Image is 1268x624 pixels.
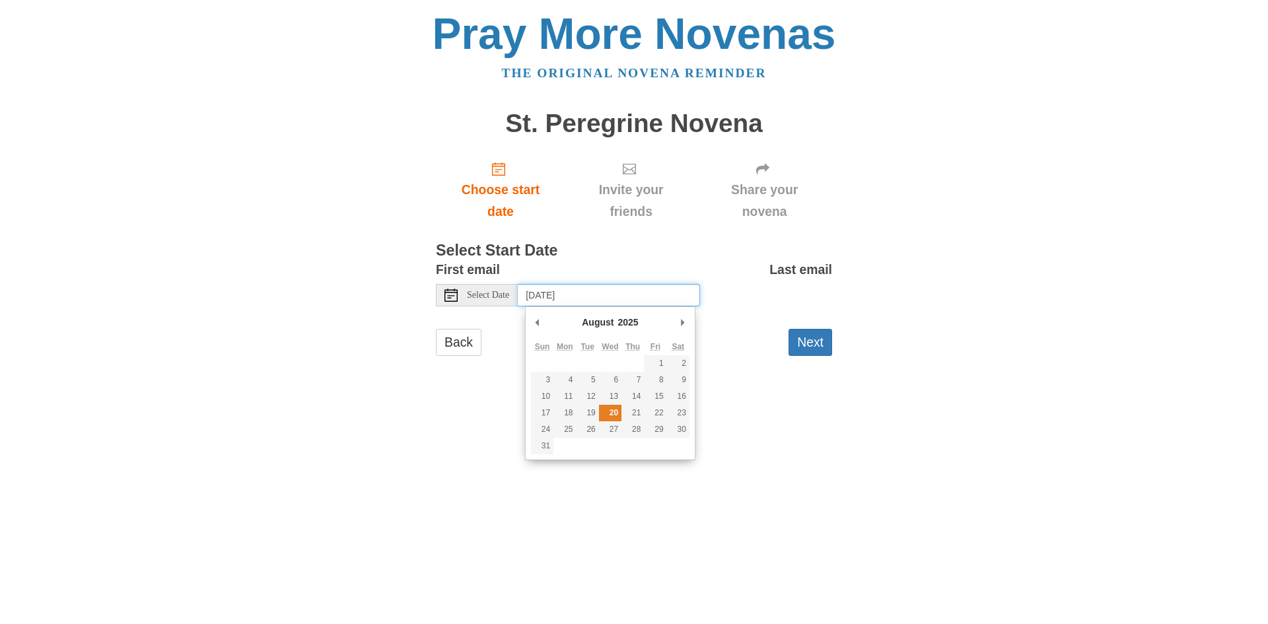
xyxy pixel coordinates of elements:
[577,405,599,421] button: 19
[672,342,684,351] abbr: Saturday
[579,179,684,223] span: Invite your friends
[599,421,621,438] button: 27
[602,342,618,351] abbr: Wednesday
[667,372,689,388] button: 9
[621,388,644,405] button: 14
[436,242,832,260] h3: Select Start Date
[557,342,573,351] abbr: Monday
[581,342,594,351] abbr: Tuesday
[436,329,481,356] a: Back
[599,388,621,405] button: 13
[667,405,689,421] button: 23
[667,421,689,438] button: 30
[789,329,832,356] button: Next
[625,342,640,351] abbr: Thursday
[531,421,553,438] button: 24
[667,355,689,372] button: 2
[436,110,832,138] h1: St. Peregrine Novena
[644,405,666,421] button: 22
[616,312,640,332] div: 2025
[502,66,767,80] a: The original novena reminder
[651,342,660,351] abbr: Friday
[644,388,666,405] button: 15
[531,405,553,421] button: 17
[769,259,832,281] label: Last email
[580,312,616,332] div: August
[697,151,832,229] div: Click "Next" to confirm your start date first.
[621,421,644,438] button: 28
[433,9,836,58] a: Pray More Novenas
[531,372,553,388] button: 3
[518,284,700,306] input: Use the arrow keys to pick a date
[565,151,697,229] div: Click "Next" to confirm your start date first.
[644,421,666,438] button: 29
[531,312,544,332] button: Previous Month
[535,342,550,351] abbr: Sunday
[577,388,599,405] button: 12
[553,421,576,438] button: 25
[710,179,819,223] span: Share your novena
[676,312,689,332] button: Next Month
[436,151,565,229] a: Choose start date
[436,259,500,281] label: First email
[621,372,644,388] button: 7
[531,438,553,454] button: 31
[644,372,666,388] button: 8
[531,388,553,405] button: 10
[599,405,621,421] button: 20
[553,372,576,388] button: 4
[644,355,666,372] button: 1
[621,405,644,421] button: 21
[599,372,621,388] button: 6
[577,372,599,388] button: 5
[467,291,509,300] span: Select Date
[577,421,599,438] button: 26
[667,388,689,405] button: 16
[553,405,576,421] button: 18
[553,388,576,405] button: 11
[449,179,552,223] span: Choose start date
